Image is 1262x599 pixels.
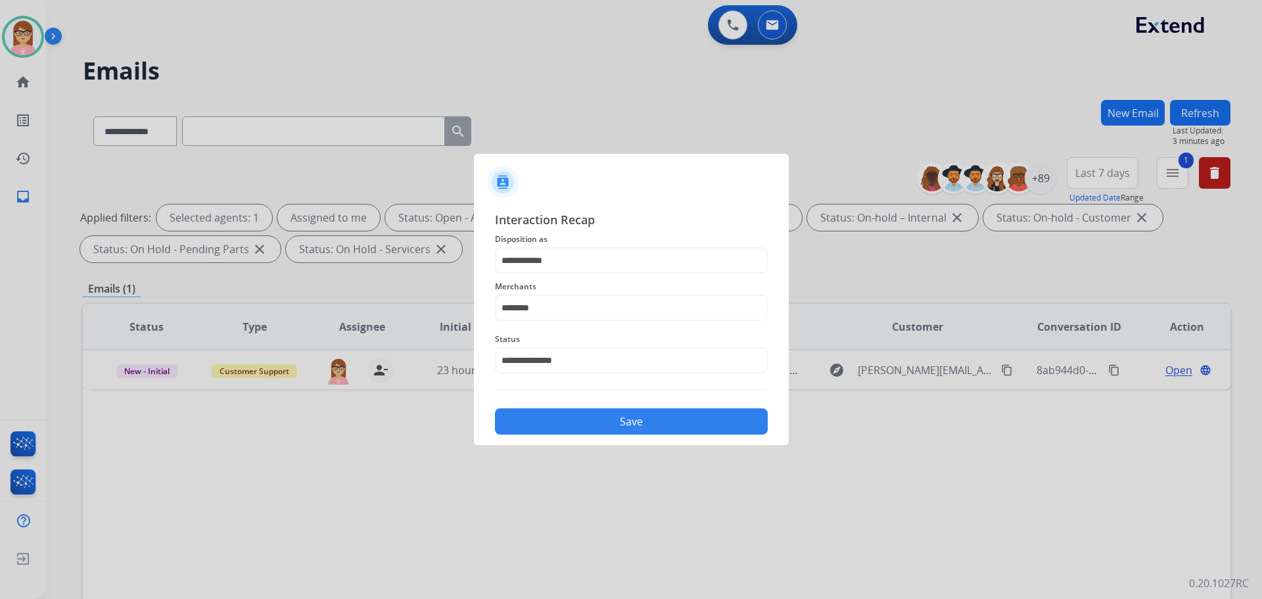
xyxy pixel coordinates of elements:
[495,389,768,390] img: contact-recap-line.svg
[487,166,519,198] img: contactIcon
[495,231,768,247] span: Disposition as
[495,210,768,231] span: Interaction Recap
[1189,575,1249,591] p: 0.20.1027RC
[495,279,768,295] span: Merchants
[495,408,768,435] button: Save
[495,331,768,347] span: Status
